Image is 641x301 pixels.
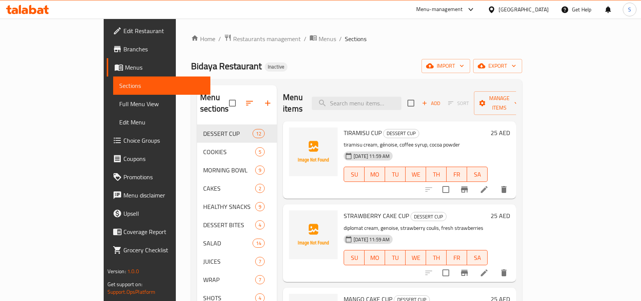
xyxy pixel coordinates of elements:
span: 9 [256,203,264,210]
span: Upsell [123,209,205,218]
span: HEALTHY SNACKS [203,202,255,211]
button: TU [385,250,406,265]
span: Get support on: [107,279,142,289]
button: TU [385,167,406,182]
div: items [255,257,265,266]
button: TH [426,167,447,182]
img: TIRAMISU CUP [289,127,338,176]
span: MO [368,252,382,263]
nav: breadcrumb [191,34,522,44]
div: DESSERT CUP12 [197,124,277,143]
a: Edit menu item [480,268,489,277]
div: [GEOGRAPHIC_DATA] [499,5,549,14]
span: Menus [319,34,336,43]
span: DESSERT CUP [411,212,446,221]
span: 5 [256,148,264,156]
span: JUICES [203,257,255,266]
span: Manage items [480,94,519,113]
span: DESSERT BITES [203,220,255,229]
span: FR [450,169,464,180]
a: Support.OpsPlatform [107,287,156,297]
h2: Menu sections [200,92,229,115]
div: DESSERT CUP [383,129,419,138]
span: Branches [123,45,205,54]
button: FR [447,250,467,265]
div: Inactive [265,62,287,72]
div: JUICES7 [197,252,277,271]
span: Select to update [438,182,454,197]
span: TU [388,252,403,263]
span: Sections [119,81,205,90]
div: CAKES2 [197,179,277,197]
span: 12 [253,130,264,137]
span: SA [470,252,485,263]
span: 7 [256,258,264,265]
span: WE [409,252,423,263]
p: tiramisu cream, génoise, coffee syrup, cocoa powder [344,140,488,150]
div: MORNING BOWL9 [197,161,277,179]
span: SALAD [203,239,253,248]
span: STRAWBERRY CAKE CUP [344,210,409,221]
span: Menu disclaimer [123,191,205,200]
div: items [255,275,265,284]
button: MO [365,250,385,265]
button: Add [419,97,443,109]
span: WE [409,169,423,180]
span: SU [347,252,362,263]
button: Branch-specific-item [455,180,474,199]
a: Coverage Report [107,223,211,241]
span: TU [388,169,403,180]
span: Full Menu View [119,99,205,108]
p: diplomat cream, genoise, strawberry coulis, fresh strawberries [344,223,488,233]
li: / [218,34,221,43]
button: export [473,59,522,73]
div: items [255,220,265,229]
span: Add item [419,97,443,109]
span: MO [368,169,382,180]
span: SA [470,169,485,180]
button: delete [495,180,513,199]
span: export [479,61,516,71]
span: 4 [256,221,264,229]
button: WE [406,250,426,265]
li: / [304,34,306,43]
a: Edit menu item [480,185,489,194]
span: Restaurants management [233,34,301,43]
div: items [255,166,265,175]
span: Grocery Checklist [123,245,205,255]
span: SU [347,169,362,180]
a: Choice Groups [107,131,211,150]
span: Select all sections [224,95,240,111]
span: TH [429,169,444,180]
a: Menus [309,34,336,44]
a: Menus [107,58,211,76]
button: TH [426,250,447,265]
span: Inactive [265,64,287,70]
span: Edit Restaurant [123,26,205,35]
a: Restaurants management [224,34,301,44]
a: Coupons [107,150,211,168]
span: 9 [256,167,264,174]
span: TIRAMISU CUP [344,127,382,139]
div: Menu-management [416,5,463,14]
span: 2 [256,185,264,192]
div: items [255,147,265,156]
button: MO [365,167,385,182]
button: delete [495,264,513,282]
div: HEALTHY SNACKS9 [197,197,277,216]
button: Manage items [474,91,525,115]
span: [DATE] 11:59 AM [350,236,393,243]
span: 1.0.0 [127,266,139,276]
span: [DATE] 11:59 AM [350,153,393,160]
span: Bidaya Restaurant [191,57,262,75]
span: S [628,5,631,14]
span: DESSERT CUP [203,129,253,138]
h6: 25 AED [491,210,510,221]
a: Grocery Checklist [107,241,211,259]
div: items [253,129,265,138]
button: Branch-specific-item [455,264,474,282]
